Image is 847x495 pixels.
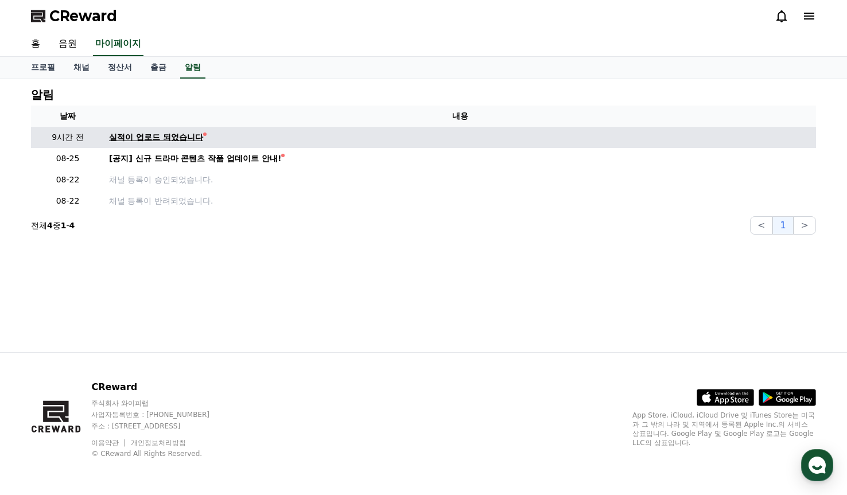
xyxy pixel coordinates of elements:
[177,381,191,390] span: 설정
[22,32,49,56] a: 홈
[141,57,176,79] a: 출금
[131,439,186,447] a: 개인정보처리방침
[180,57,205,79] a: 알림
[36,381,43,390] span: 홈
[104,106,816,127] th: 내용
[61,221,67,230] strong: 1
[36,195,100,207] p: 08-22
[31,220,75,231] p: 전체 중 -
[91,399,231,408] p: 주식회사 와이피랩
[91,439,127,447] a: 이용약관
[36,153,100,165] p: 08-25
[109,131,203,143] div: 실적이 업로드 되었습니다
[22,57,64,79] a: 프로필
[105,381,119,391] span: 대화
[93,32,143,56] a: 마이페이지
[109,174,811,186] p: 채널 등록이 승인되었습니다.
[794,216,816,235] button: >
[36,174,100,186] p: 08-22
[49,7,117,25] span: CReward
[69,221,75,230] strong: 4
[772,216,793,235] button: 1
[91,422,231,431] p: 주소 : [STREET_ADDRESS]
[91,449,231,458] p: © CReward All Rights Reserved.
[632,411,816,447] p: App Store, iCloud, iCloud Drive 및 iTunes Store는 미국과 그 밖의 나라 및 지역에서 등록된 Apple Inc.의 서비스 상표입니다. Goo...
[31,7,117,25] a: CReward
[750,216,772,235] button: <
[31,88,54,101] h4: 알림
[76,364,148,392] a: 대화
[99,57,141,79] a: 정산서
[109,131,811,143] a: 실적이 업로드 되었습니다
[91,410,231,419] p: 사업자등록번호 : [PHONE_NUMBER]
[109,153,281,165] div: [공지] 신규 드라마 콘텐츠 작품 업데이트 안내!
[3,364,76,392] a: 홈
[91,380,231,394] p: CReward
[47,221,53,230] strong: 4
[36,131,100,143] p: 9시간 전
[148,364,220,392] a: 설정
[109,153,811,165] a: [공지] 신규 드라마 콘텐츠 작품 업데이트 안내!
[109,195,811,207] p: 채널 등록이 반려되었습니다.
[31,106,104,127] th: 날짜
[49,32,86,56] a: 음원
[64,57,99,79] a: 채널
